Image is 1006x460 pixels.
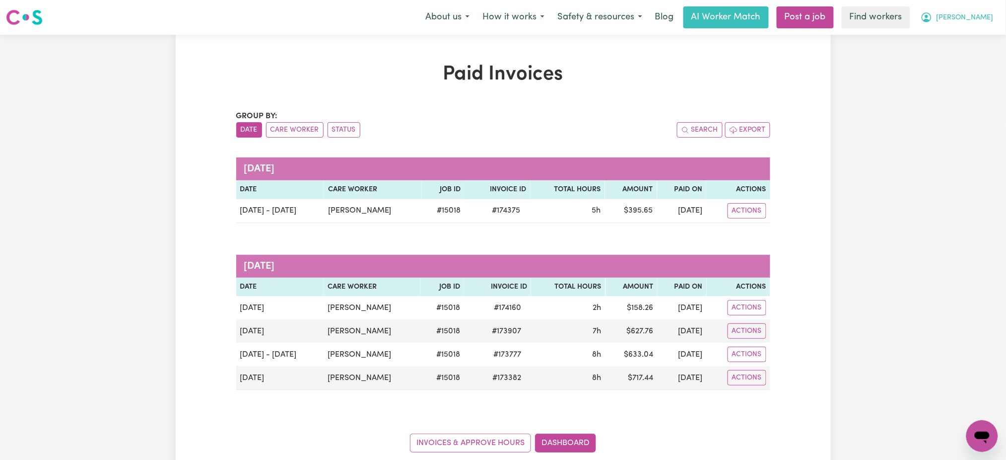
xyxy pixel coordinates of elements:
[657,366,706,390] td: [DATE]
[486,372,527,384] span: # 173382
[657,180,707,199] th: Paid On
[236,199,324,223] td: [DATE] - [DATE]
[236,366,324,390] td: [DATE]
[966,420,998,452] iframe: Button to launch messaging window, conversation in progress
[605,343,658,366] td: $ 633.04
[236,319,324,343] td: [DATE]
[6,8,43,26] img: Careseekers logo
[605,296,658,319] td: $ 158.26
[486,325,527,337] span: # 173907
[728,323,766,339] button: Actions
[657,278,706,297] th: Paid On
[531,278,605,297] th: Total Hours
[725,122,770,138] button: Export
[531,180,605,199] th: Total Hours
[914,7,1000,28] button: My Account
[324,199,421,223] td: [PERSON_NAME]
[777,6,834,28] a: Post a job
[419,7,476,28] button: About us
[487,349,527,361] span: # 173777
[421,180,465,199] th: Job ID
[410,434,531,453] a: Invoices & Approve Hours
[592,207,601,215] span: 5 hours
[236,112,278,120] span: Group by:
[324,319,421,343] td: [PERSON_NAME]
[728,300,766,315] button: Actions
[842,6,910,28] a: Find workers
[605,199,657,223] td: $ 395.65
[421,199,465,223] td: # 15018
[421,366,464,390] td: # 15018
[6,6,43,29] a: Careseekers logo
[707,278,770,297] th: Actions
[706,180,770,199] th: Actions
[236,343,324,366] td: [DATE] - [DATE]
[593,374,602,382] span: 8 hours
[728,347,766,362] button: Actions
[649,6,679,28] a: Blog
[421,343,464,366] td: # 15018
[593,327,602,335] span: 7 hours
[476,7,551,28] button: How it works
[236,278,324,297] th: Date
[421,278,464,297] th: Job ID
[488,302,527,314] span: # 174160
[236,122,262,138] button: sort invoices by date
[657,296,706,319] td: [DATE]
[236,63,770,86] h1: Paid Invoices
[605,278,658,297] th: Amount
[551,7,649,28] button: Safety & resources
[236,296,324,319] td: [DATE]
[593,304,602,312] span: 2 hours
[486,205,527,217] span: # 174375
[657,343,706,366] td: [DATE]
[657,319,706,343] td: [DATE]
[324,343,421,366] td: [PERSON_NAME]
[324,296,421,319] td: [PERSON_NAME]
[421,296,464,319] td: # 15018
[236,157,770,180] caption: [DATE]
[236,180,324,199] th: Date
[677,122,723,138] button: Search
[728,203,766,219] button: Actions
[464,278,531,297] th: Invoice ID
[236,255,770,278] caption: [DATE]
[605,366,658,390] td: $ 717.44
[324,278,421,297] th: Care Worker
[593,351,602,359] span: 8 hours
[324,366,421,390] td: [PERSON_NAME]
[421,319,464,343] td: # 15018
[605,319,658,343] td: $ 627.76
[465,180,530,199] th: Invoice ID
[657,199,707,223] td: [DATE]
[728,370,766,385] button: Actions
[266,122,324,138] button: sort invoices by care worker
[328,122,360,138] button: sort invoices by paid status
[605,180,657,199] th: Amount
[683,6,769,28] a: AI Worker Match
[937,12,994,23] span: [PERSON_NAME]
[535,434,596,453] a: Dashboard
[324,180,421,199] th: Care Worker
